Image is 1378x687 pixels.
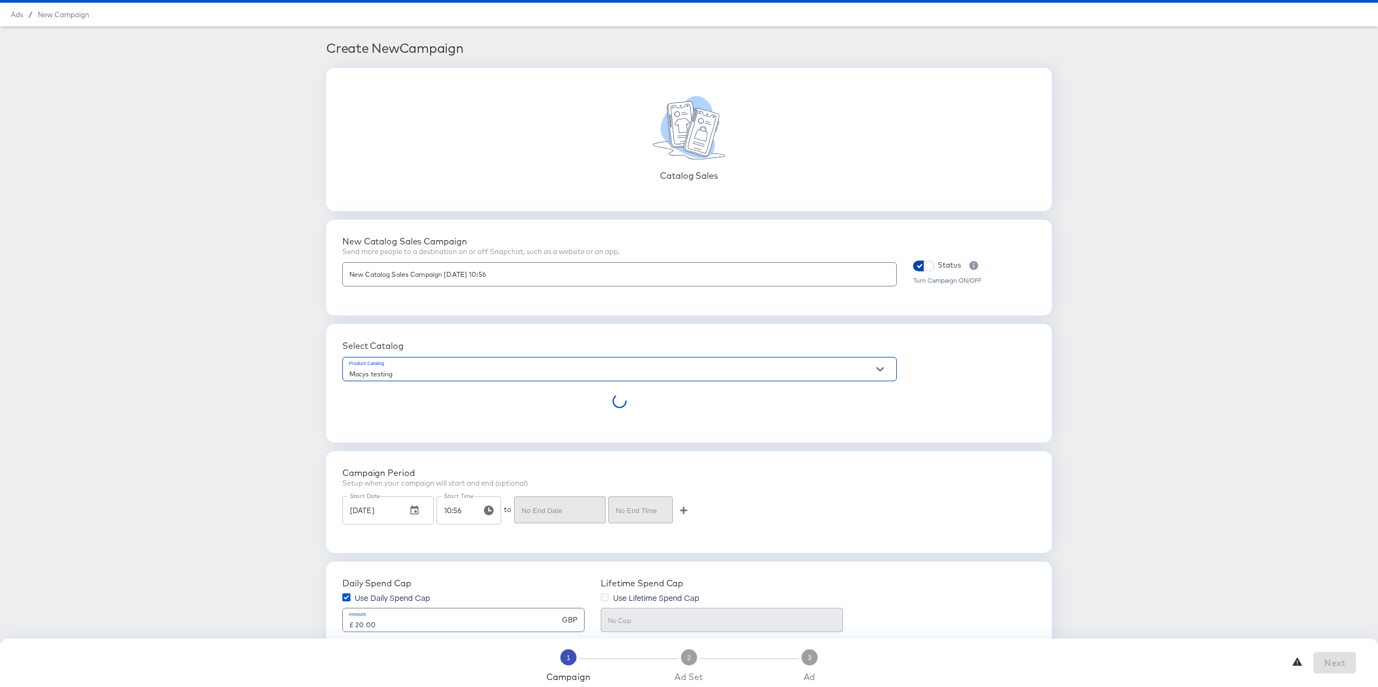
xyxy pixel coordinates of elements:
span: Campaign [512,671,624,682]
text: 1 [567,654,571,662]
div: Lifetime Spend Cap [601,578,843,588]
text: 2 [687,654,691,662]
div: Create New Campaign [326,40,1067,55]
div: Status [938,260,961,270]
div: Daily Spend Cap [342,578,585,588]
span: Ad [754,671,866,682]
div: Send more people to a destination on or off Snapchat, such as a website or an app. [342,247,1036,257]
span: / [23,10,38,19]
span: Use Lifetime Spend Cap [613,592,699,603]
span: Ad Set [633,671,745,682]
span: Ads [11,10,23,19]
div: Select Catalog [342,340,1036,351]
button: Open [872,361,888,377]
text: 3 [808,654,812,662]
input: Enter your daily spend cap [343,608,562,632]
div: GBP [342,608,585,632]
div: Setup when your campaign will start and end (optional) [342,478,1036,488]
div: Catalog Sales [660,170,718,181]
div: New Catalog Sales Campaign [342,236,1036,247]
a: New Campaign [38,10,89,19]
div: to [504,496,511,523]
div: Campaign Period [342,467,1036,478]
div: Turn Campaign ON/OFF [913,277,982,284]
span: Use Daily Spend Cap [355,592,430,603]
